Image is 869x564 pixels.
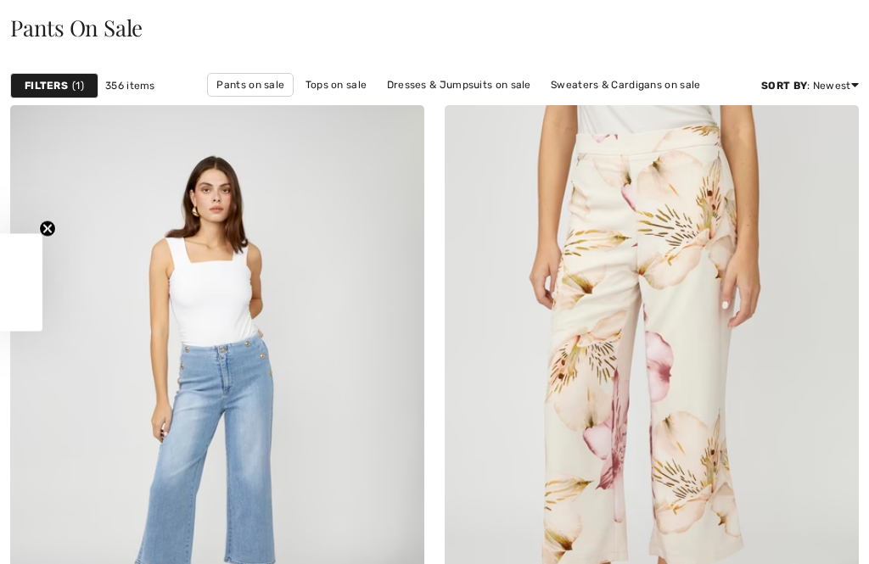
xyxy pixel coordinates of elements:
[39,220,56,237] button: Close teaser
[105,78,155,93] span: 356 items
[10,13,143,42] span: Pants On Sale
[542,74,709,96] a: Sweaters & Cardigans on sale
[522,97,631,119] a: Outerwear on sale
[207,73,294,97] a: Pants on sale
[761,78,859,93] div: : Newest
[285,97,432,119] a: Jackets & Blazers on sale
[72,78,84,93] span: 1
[761,80,807,92] strong: Sort By
[378,74,540,96] a: Dresses & Jumpsuits on sale
[297,74,376,96] a: Tops on sale
[25,78,68,93] strong: Filters
[434,97,519,119] a: Skirts on sale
